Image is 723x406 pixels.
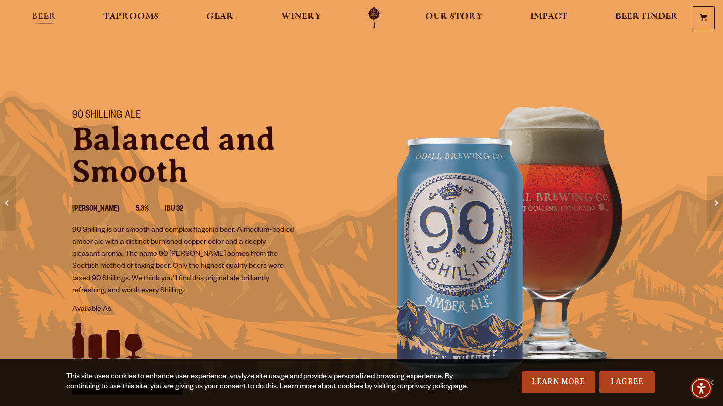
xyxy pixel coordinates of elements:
[281,13,321,21] span: Winery
[200,7,240,29] a: Gear
[25,7,63,29] a: Beer
[599,371,655,393] a: I Agree
[522,371,595,393] a: Learn More
[32,13,56,21] span: Beer
[355,7,393,29] a: Odell Home
[72,110,349,123] h1: 90 Shilling Ale
[165,203,199,216] li: IBU 32
[615,13,678,21] span: Beer Finder
[72,225,294,297] p: 90 Shilling is our smooth and complex flagship beer. A medium-bodied amber ale with a distinct bu...
[72,304,349,316] p: Available As:
[206,13,234,21] span: Gear
[72,123,349,187] p: Balanced and Smooth
[103,13,159,21] span: Taprooms
[690,377,712,399] div: Accessibility Menu
[72,203,136,216] li: [PERSON_NAME]
[136,203,165,216] li: 5.3%
[408,383,451,391] a: privacy policy
[530,13,567,21] span: Impact
[609,7,685,29] a: Beer Finder
[524,7,574,29] a: Impact
[66,372,470,392] div: This site uses cookies to enhance user experience, analyze site usage and provide a personalized ...
[97,7,165,29] a: Taprooms
[275,7,328,29] a: Winery
[425,13,483,21] span: Our Story
[419,7,490,29] a: Our Story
